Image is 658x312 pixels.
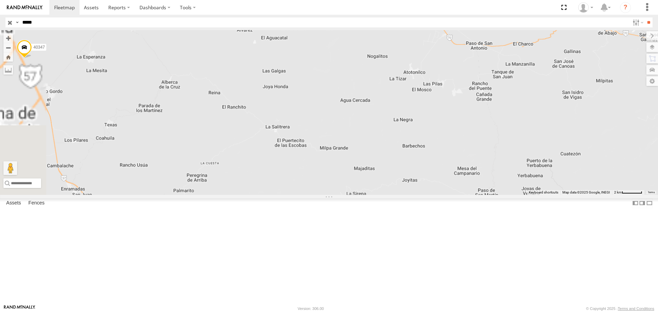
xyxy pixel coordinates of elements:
button: Drag Pegman onto the map to open Street View [3,161,17,175]
span: 2 km [614,190,622,194]
div: Caseta Laredo TX [576,2,596,13]
a: Visit our Website [4,305,35,312]
button: Zoom Home [3,52,13,62]
label: Map Settings [646,76,658,86]
span: Map data ©2025 Google, INEGI [562,190,610,194]
button: Map Scale: 2 km per 56 pixels [612,190,644,195]
div: Version: 306.00 [298,307,324,311]
button: Keyboard shortcuts [529,190,558,195]
label: Dock Summary Table to the Right [639,198,646,208]
label: Hide Summary Table [646,198,653,208]
label: Search Filter Options [630,17,645,27]
button: Zoom in [3,34,13,43]
a: Terms and Conditions [618,307,654,311]
label: Measure [3,65,13,75]
i: ? [620,2,631,13]
label: Assets [3,199,24,208]
label: Fences [25,199,48,208]
label: Search Query [14,17,20,27]
a: Terms (opens in new tab) [648,191,655,194]
span: 40347 [33,45,45,50]
button: Zoom out [3,43,13,52]
img: rand-logo.svg [7,5,42,10]
label: Dock Summary Table to the Left [632,198,639,208]
div: © Copyright 2025 - [586,307,654,311]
